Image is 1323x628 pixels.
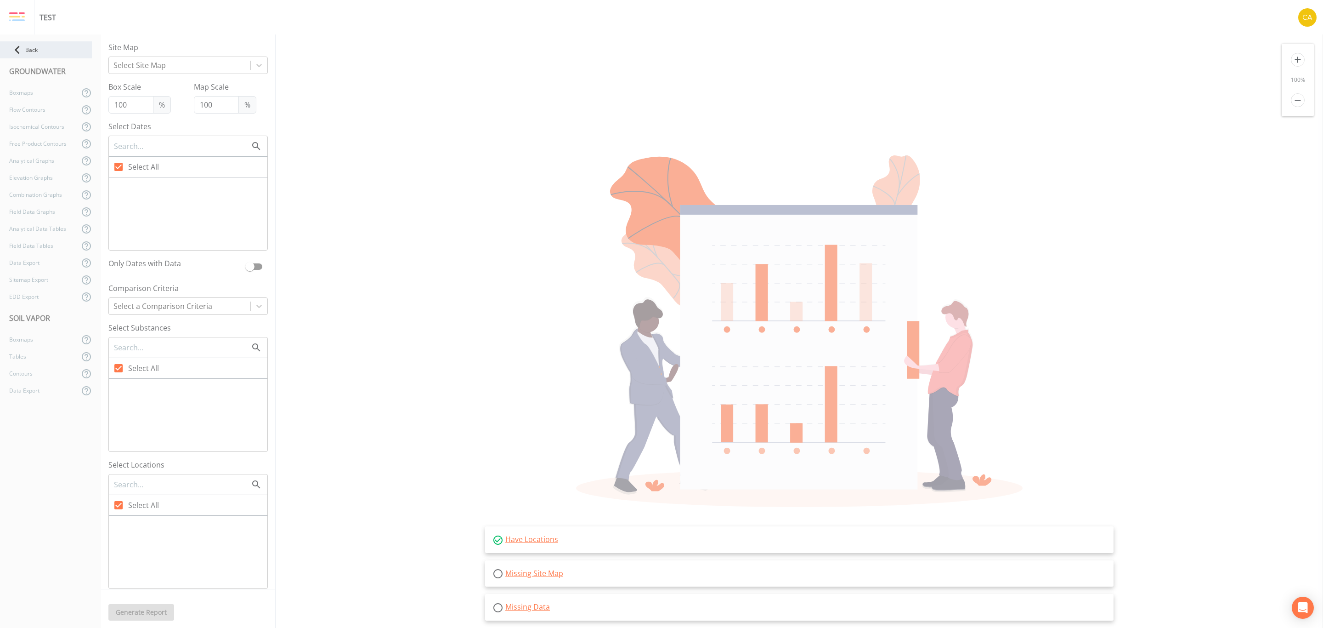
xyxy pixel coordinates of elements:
[108,322,268,333] label: Select Substances
[108,42,268,53] label: Site Map
[194,81,256,92] label: Map Scale
[1298,8,1317,27] img: 37d9cc7f3e1b9ec8ec648c4f5b158cdc
[108,283,268,294] label: Comparison Criteria
[108,459,268,470] label: Select Locations
[505,602,550,612] a: Missing Data
[505,568,563,578] a: Missing Site Map
[128,500,159,511] span: Select All
[108,121,268,132] label: Select Dates
[1291,53,1305,67] i: add
[128,363,159,374] span: Select All
[108,258,241,272] label: Only Dates with Data
[1282,76,1314,84] div: 100 %
[113,342,251,354] input: Search...
[9,12,25,22] img: logo
[505,534,558,544] a: Have Locations
[576,155,1023,507] img: undraw_report_building_chart-e1PV7-8T.svg
[108,81,171,92] label: Box Scale
[113,140,251,152] input: Search...
[153,96,171,114] span: %
[40,12,56,23] div: TEST
[128,161,159,172] span: Select All
[1291,93,1305,107] i: remove
[238,96,256,114] span: %
[1292,597,1314,619] div: Open Intercom Messenger
[113,479,251,491] input: Search...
